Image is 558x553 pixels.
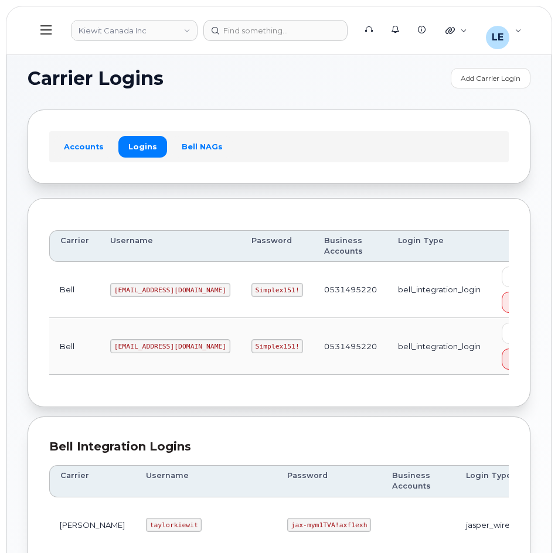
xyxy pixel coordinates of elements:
[502,323,537,343] a: Edit
[251,339,304,353] code: Simplex151!
[49,438,509,455] div: Bell Integration Logins
[110,339,230,353] code: [EMAIL_ADDRESS][DOMAIN_NAME]
[146,518,202,532] code: taylorkiewit
[507,502,549,544] iframe: Messenger Launcher
[54,136,114,157] a: Accounts
[49,262,100,318] td: Bell
[118,136,167,157] a: Logins
[387,262,491,318] td: bell_integration_login
[241,230,314,262] th: Password
[251,283,304,297] code: Simplex151!
[277,465,382,497] th: Password
[172,136,233,157] a: Bell NAGs
[502,267,537,287] a: Edit
[387,318,491,374] td: bell_integration_login
[100,230,241,262] th: Username
[135,465,277,497] th: Username
[387,230,491,262] th: Login Type
[49,318,100,374] td: Bell
[49,465,135,497] th: Carrier
[451,68,530,88] a: Add Carrier Login
[287,518,371,532] code: jax-mym1TVA!axf1exh
[314,318,387,374] td: 0531495220
[382,465,455,497] th: Business Accounts
[49,230,100,262] th: Carrier
[28,70,164,87] span: Carrier Logins
[455,465,535,497] th: Login Type
[110,283,230,297] code: [EMAIL_ADDRESS][DOMAIN_NAME]
[314,262,387,318] td: 0531495220
[314,230,387,262] th: Business Accounts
